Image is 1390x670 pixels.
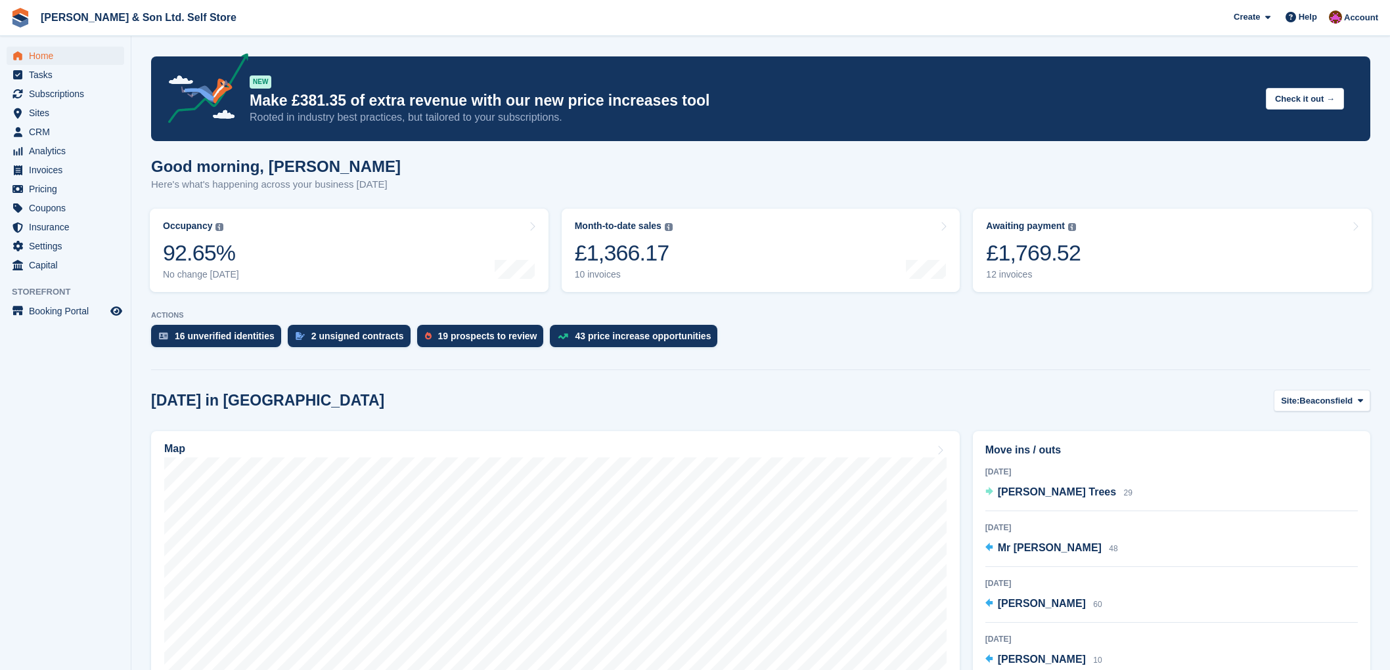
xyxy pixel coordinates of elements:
h2: [DATE] in [GEOGRAPHIC_DATA] [151,392,384,409]
a: menu [7,218,124,236]
div: 16 unverified identities [175,331,275,341]
span: Booking Portal [29,302,108,320]
span: Analytics [29,142,108,160]
a: [PERSON_NAME] & Son Ltd. Self Store [35,7,242,28]
img: icon-info-grey-7440780725fd019a000dd9b08b2336e03edf1995a4989e88bcd33f0948082b44.svg [1068,223,1076,231]
span: Help [1299,10,1317,24]
div: 19 prospects to review [438,331,537,341]
img: Kate Standish [1329,10,1342,24]
span: Capital [29,256,108,274]
span: Site: [1281,394,1299,408]
div: 43 price increase opportunities [575,331,711,341]
a: menu [7,302,124,320]
a: menu [7,199,124,217]
span: Coupons [29,199,108,217]
a: menu [7,161,124,179]
span: Settings [29,237,108,255]
h1: Good morning, [PERSON_NAME] [151,157,401,175]
a: Awaiting payment £1,769.52 12 invoices [973,209,1372,292]
a: 16 unverified identities [151,325,288,354]
a: menu [7,256,124,274]
a: menu [7,237,124,255]
div: 92.65% [163,240,239,266]
a: Preview store [108,303,124,319]
div: [DATE] [985,522,1358,534]
div: NEW [250,75,271,89]
a: menu [7,47,124,65]
a: menu [7,104,124,122]
span: [PERSON_NAME] [998,598,1086,609]
p: Rooted in industry best practices, but tailored to your subscriptions. [250,110,1255,125]
div: [DATE] [985,633,1358,645]
div: Awaiting payment [986,220,1065,232]
a: menu [7,123,124,141]
span: Sites [29,104,108,122]
a: 19 prospects to review [417,325,550,354]
span: Account [1344,11,1378,24]
a: Occupancy 92.65% No change [DATE] [150,209,549,292]
img: contract_signature_icon-13c848040528278c33f63329250d36e43548de30e8caae1d1a13099fd9432cc5.svg [296,332,305,340]
div: [DATE] [985,466,1358,478]
p: ACTIONS [151,311,1370,320]
span: Insurance [29,218,108,236]
img: icon-info-grey-7440780725fd019a000dd9b08b2336e03edf1995a4989e88bcd33f0948082b44.svg [215,223,223,231]
img: stora-icon-8386f47178a22dfd0bd8f6a31ec36ba5ce8667c1dd55bd0f319d3a0aa187defe.svg [11,8,30,28]
span: Beaconsfield [1299,394,1353,408]
a: [PERSON_NAME] 10 [985,652,1102,669]
a: menu [7,180,124,198]
span: 10 [1093,656,1102,665]
span: [PERSON_NAME] [998,654,1086,665]
span: CRM [29,123,108,141]
div: 2 unsigned contracts [311,331,404,341]
span: Subscriptions [29,85,108,103]
span: Mr [PERSON_NAME] [998,542,1102,553]
span: Tasks [29,66,108,84]
span: Storefront [12,285,131,299]
div: No change [DATE] [163,269,239,280]
div: Month-to-date sales [575,220,661,232]
div: [DATE] [985,577,1358,589]
a: Month-to-date sales £1,366.17 10 invoices [562,209,960,292]
div: £1,769.52 [986,240,1081,266]
span: Home [29,47,108,65]
h2: Map [164,443,185,455]
button: Check it out → [1266,88,1344,110]
a: [PERSON_NAME] 60 [985,596,1102,613]
img: price_increase_opportunities-93ffe204e8149a01c8c9dc8f82e8f89637d9d84a8eef4429ea346261dce0b2c0.svg [558,333,568,339]
a: 2 unsigned contracts [288,325,417,354]
p: Make £381.35 of extra revenue with our new price increases tool [250,91,1255,110]
span: 60 [1093,600,1102,609]
span: 29 [1124,488,1132,497]
p: Here's what's happening across your business [DATE] [151,177,401,192]
span: 48 [1109,544,1117,553]
span: Pricing [29,180,108,198]
span: [PERSON_NAME] Trees [998,486,1117,497]
button: Site: Beaconsfield [1274,390,1370,411]
a: menu [7,85,124,103]
a: menu [7,66,124,84]
h2: Move ins / outs [985,442,1358,458]
div: 12 invoices [986,269,1081,280]
a: Mr [PERSON_NAME] 48 [985,540,1118,557]
div: 10 invoices [575,269,673,280]
div: Occupancy [163,220,212,232]
a: [PERSON_NAME] Trees 29 [985,484,1132,501]
img: icon-info-grey-7440780725fd019a000dd9b08b2336e03edf1995a4989e88bcd33f0948082b44.svg [665,223,673,231]
a: menu [7,142,124,160]
img: prospect-51fa495bee0391a8d652442698ab0144808aea92771e9ea1ae160a38d050c398.svg [425,332,432,340]
img: verify_identity-adf6edd0f0f0b5bbfe63781bf79b02c33cf7c696d77639b501bdc392416b5a36.svg [159,332,168,340]
span: Create [1234,10,1260,24]
span: Invoices [29,161,108,179]
a: 43 price increase opportunities [550,325,724,354]
img: price-adjustments-announcement-icon-8257ccfd72463d97f412b2fc003d46551f7dbcb40ab6d574587a9cd5c0d94... [157,53,249,128]
div: £1,366.17 [575,240,673,266]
